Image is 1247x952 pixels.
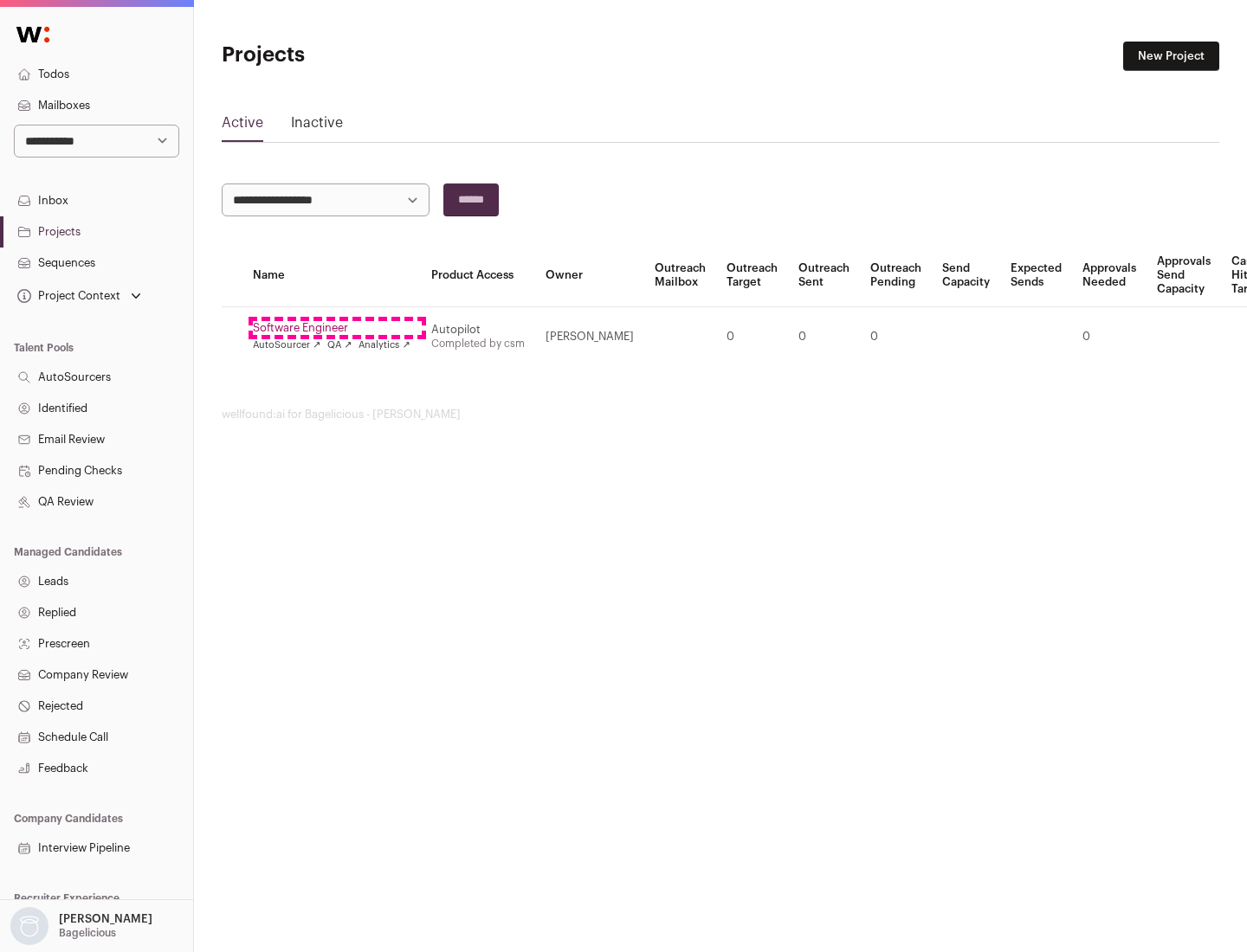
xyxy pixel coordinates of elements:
[788,244,860,307] th: Outreach Sent
[860,244,932,307] th: Outreach Pending
[932,244,1000,307] th: Send Capacity
[359,338,410,352] a: Analytics ↗
[7,907,156,945] button: Open dropdown
[59,912,152,926] p: [PERSON_NAME]
[10,907,48,945] img: nopic.png
[1072,244,1147,307] th: Approvals Needed
[222,42,554,69] h1: Projects
[716,307,788,367] td: 0
[14,284,145,308] button: Open dropdown
[421,244,535,307] th: Product Access
[535,307,644,367] td: [PERSON_NAME]
[242,244,421,307] th: Name
[1123,42,1219,71] a: New Project
[788,307,860,367] td: 0
[644,244,716,307] th: Outreach Mailbox
[1147,244,1221,307] th: Approvals Send Capacity
[14,289,120,303] div: Project Context
[860,307,932,367] td: 0
[535,244,644,307] th: Owner
[253,321,410,335] a: Software Engineer
[1000,244,1072,307] th: Expected Sends
[222,113,263,140] a: Active
[222,408,1219,421] footer: wellfound:ai for Bagelicious - [PERSON_NAME]
[253,338,320,352] a: AutoSourcer ↗
[716,244,788,307] th: Outreach Target
[59,926,116,940] p: Bagelicious
[291,113,343,140] a: Inactive
[431,338,525,349] a: Completed by csm
[431,323,525,337] div: Autopilot
[7,17,59,52] img: Wellfound
[1072,307,1147,367] td: 0
[327,338,352,352] a: QA ↗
